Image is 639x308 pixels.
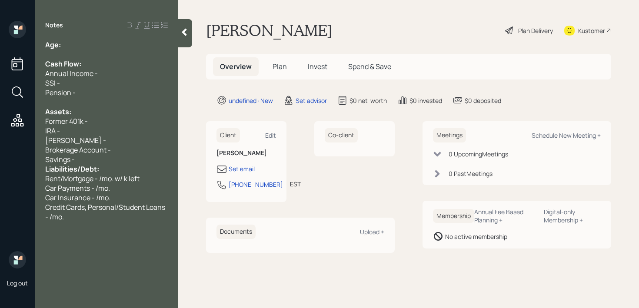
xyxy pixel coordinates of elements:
[229,164,255,173] div: Set email
[9,251,26,268] img: retirable_logo.png
[532,131,601,139] div: Schedule New Meeting +
[45,202,166,222] span: Credit Cards, Personal/Student Loans - /mo.
[45,116,88,126] span: Former 401k -
[45,107,71,116] span: Assets:
[474,208,537,224] div: Annual Fee Based Planning +
[349,96,387,105] div: $0 net-worth
[229,96,273,105] div: undefined · New
[544,208,601,224] div: Digital-only Membership +
[45,136,106,145] span: [PERSON_NAME] -
[449,169,493,178] div: 0 Past Meeting s
[518,26,553,35] div: Plan Delivery
[433,209,474,223] h6: Membership
[45,126,60,136] span: IRA -
[308,62,327,71] span: Invest
[578,26,605,35] div: Kustomer
[296,96,327,105] div: Set advisor
[445,232,507,241] div: No active membership
[216,149,276,157] h6: [PERSON_NAME]
[409,96,442,105] div: $0 invested
[229,180,283,189] div: [PHONE_NUMBER]
[45,40,61,50] span: Age:
[206,21,333,40] h1: [PERSON_NAME]
[465,96,501,105] div: $0 deposited
[290,179,301,189] div: EST
[45,155,75,164] span: Savings -
[45,145,111,155] span: Brokerage Account -
[45,88,76,97] span: Pension -
[45,59,81,69] span: Cash Flow:
[433,128,466,142] h6: Meetings
[45,78,60,88] span: SSI -
[216,225,256,239] h6: Documents
[45,193,110,202] span: Car Insurance - /mo.
[449,149,508,159] div: 0 Upcoming Meeting s
[265,131,276,139] div: Edit
[45,69,98,78] span: Annual Income -
[7,279,28,287] div: Log out
[360,228,384,236] div: Upload +
[45,21,63,30] label: Notes
[348,62,391,71] span: Spend & Save
[45,183,110,193] span: Car Payments - /mo.
[220,62,252,71] span: Overview
[273,62,287,71] span: Plan
[216,128,240,142] h6: Client
[45,174,140,183] span: Rent/Mortgage - /mo. w/ k left
[45,164,99,174] span: Liabilities/Debt:
[325,128,358,142] h6: Co-client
